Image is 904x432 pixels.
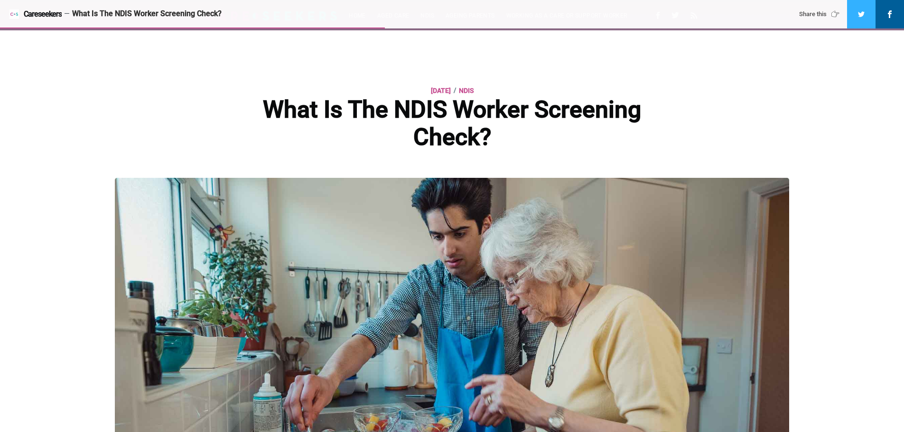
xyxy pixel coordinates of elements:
span: / [454,84,456,96]
a: Careseekers [9,9,62,19]
div: What Is The NDIS Worker Screening Check? [72,9,781,19]
time: [DATE] [431,85,451,96]
img: Careseekers icon [9,9,19,19]
span: — [64,10,70,18]
a: NDIS [459,85,474,96]
div: Share this [799,10,842,18]
span: Careseekers [24,10,62,18]
h1: What Is The NDIS Worker Screening Check? [233,96,672,151]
